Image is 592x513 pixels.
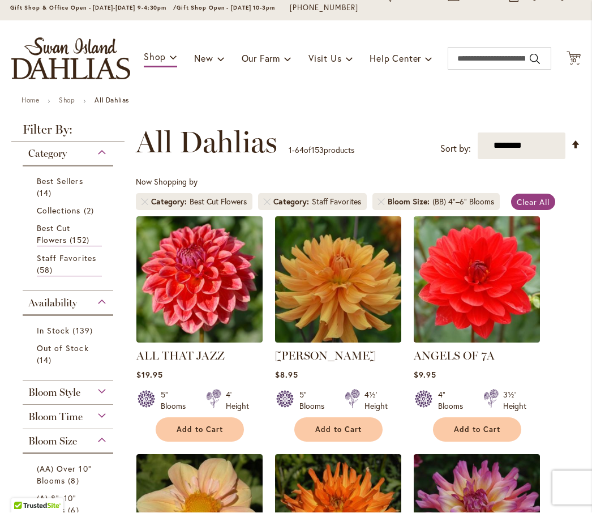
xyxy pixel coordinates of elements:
span: Best Cut Flowers [37,223,70,246]
span: Our Farm [242,53,280,65]
div: 5" Blooms [161,390,192,412]
strong: All Dahlias [95,96,129,105]
span: Category [273,196,312,208]
button: Add to Cart [156,418,244,442]
span: 152 [70,234,92,246]
span: Add to Cart [177,425,223,435]
div: 4" Blooms [438,390,470,412]
a: Best Sellers [37,176,102,199]
span: Bloom Size [28,435,77,448]
a: Remove Category Best Cut Flowers [141,199,148,206]
a: ALL THAT JAZZ [136,335,263,345]
img: ANGELS OF 7A [414,217,540,343]
a: Staff Favorites [37,253,102,277]
span: 139 [72,325,95,337]
a: Clear All [511,194,556,211]
a: Remove Bloom Size (BB) 4"–6" Blooms [378,199,385,206]
span: Clear All [517,197,550,208]
span: Bloom Style [28,387,80,399]
span: Bloom Time [28,411,83,424]
strong: Filter By: [11,124,125,142]
a: ALL THAT JAZZ [136,349,225,363]
span: 14 [37,187,54,199]
a: Collections [37,205,102,217]
span: 8 [68,475,81,487]
span: Staff Favorites [37,253,96,264]
img: ALL THAT JAZZ [136,217,263,343]
span: (AA) Over 10" Blooms [37,464,92,486]
span: 14 [37,354,54,366]
span: Add to Cart [454,425,500,435]
div: 4' Height [226,390,249,412]
span: Bloom Size [388,196,432,208]
a: ANGELS OF 7A [414,335,540,345]
div: Staff Favorites [312,196,361,208]
label: Sort by: [440,139,471,160]
span: Collections [37,206,81,216]
span: Out of Stock [37,343,89,354]
span: Gift Shop & Office Open - [DATE]-[DATE] 9-4:30pm / [10,5,177,12]
span: Gift Shop Open - [DATE] 10-3pm [177,5,275,12]
span: 10 [570,57,577,65]
span: Now Shopping by [136,177,198,187]
span: Category [151,196,190,208]
span: $19.95 [136,370,163,381]
a: Out of Stock 14 [37,343,102,366]
div: 3½' Height [503,390,526,412]
span: Add to Cart [315,425,362,435]
a: (AA) Over 10" Blooms 8 [37,463,102,487]
button: Add to Cart [294,418,383,442]
a: [PHONE_NUMBER] [290,3,358,14]
span: 58 [37,264,55,276]
span: $9.95 [414,370,436,381]
p: - of products [289,142,354,160]
div: (BB) 4"–6" Blooms [432,196,494,208]
span: 153 [311,145,324,156]
div: Best Cut Flowers [190,196,247,208]
span: $8.95 [275,370,298,381]
span: All Dahlias [136,126,277,160]
a: ANGELS OF 7A [414,349,495,363]
span: 1 [289,145,292,156]
img: ANDREW CHARLES [275,217,401,343]
button: 10 [567,52,581,67]
span: 64 [295,145,304,156]
a: In Stock 139 [37,325,102,337]
span: Help Center [370,53,421,65]
span: Category [28,148,67,160]
a: store logo [11,38,130,80]
span: Shop [144,51,166,63]
a: Home [22,96,39,105]
button: Add to Cart [433,418,521,442]
a: ANDREW CHARLES [275,335,401,345]
span: Best Sellers [37,176,83,187]
a: Best Cut Flowers [37,223,102,247]
span: Availability [28,297,77,310]
span: In Stock [37,326,70,336]
a: Remove Category Staff Favorites [264,199,271,206]
iframe: Launch Accessibility Center [8,473,40,505]
a: [PERSON_NAME] [275,349,376,363]
div: 5" Blooms [299,390,331,412]
div: 4½' Height [364,390,388,412]
span: 2 [84,205,97,217]
a: Shop [59,96,75,105]
span: New [194,53,213,65]
span: Visit Us [308,53,341,65]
